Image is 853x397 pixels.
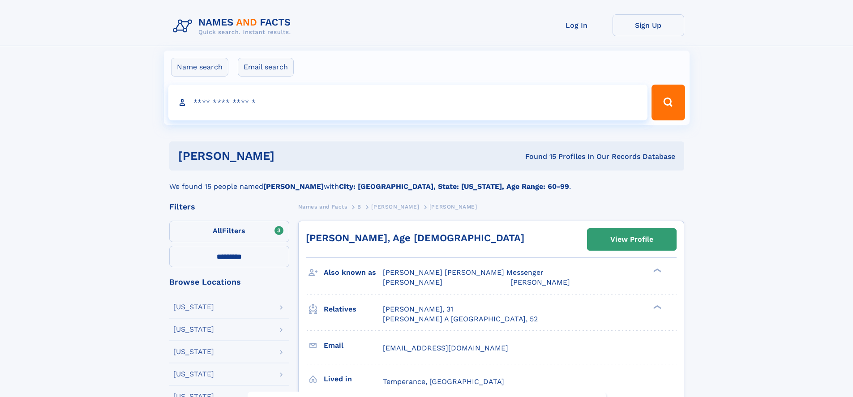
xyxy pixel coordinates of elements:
div: [US_STATE] [173,326,214,333]
a: [PERSON_NAME] [371,201,419,212]
div: Filters [169,203,289,211]
div: ❯ [651,304,662,310]
div: Found 15 Profiles In Our Records Database [400,152,675,162]
label: Email search [238,58,294,77]
span: [PERSON_NAME] [383,278,442,286]
div: ❯ [651,268,662,273]
div: [US_STATE] [173,371,214,378]
h3: Lived in [324,371,383,387]
a: [PERSON_NAME], Age [DEMOGRAPHIC_DATA] [306,232,524,243]
a: View Profile [587,229,676,250]
label: Filters [169,221,289,242]
a: Names and Facts [298,201,347,212]
div: Browse Locations [169,278,289,286]
label: Name search [171,58,228,77]
a: [PERSON_NAME], 31 [383,304,453,314]
h3: Email [324,338,383,353]
div: View Profile [610,229,653,250]
h3: Also known as [324,265,383,280]
span: [PERSON_NAME] [PERSON_NAME] Messenger [383,268,544,277]
a: [PERSON_NAME] A [GEOGRAPHIC_DATA], 52 [383,314,538,324]
button: Search Button [652,85,685,120]
a: B [357,201,361,212]
div: We found 15 people named with . [169,171,684,192]
h3: Relatives [324,302,383,317]
span: B [357,204,361,210]
span: Temperance, [GEOGRAPHIC_DATA] [383,377,504,386]
h1: [PERSON_NAME] [178,150,400,162]
input: search input [168,85,648,120]
a: Sign Up [613,14,684,36]
div: [US_STATE] [173,303,214,311]
span: All [213,226,222,235]
a: Log In [541,14,613,36]
span: [PERSON_NAME] [371,204,419,210]
span: [PERSON_NAME] [429,204,477,210]
img: Logo Names and Facts [169,14,298,38]
b: [PERSON_NAME] [263,182,324,191]
span: [PERSON_NAME] [510,278,570,286]
b: City: [GEOGRAPHIC_DATA], State: [US_STATE], Age Range: 60-99 [339,182,569,191]
div: [US_STATE] [173,348,214,355]
span: [EMAIL_ADDRESS][DOMAIN_NAME] [383,344,508,352]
